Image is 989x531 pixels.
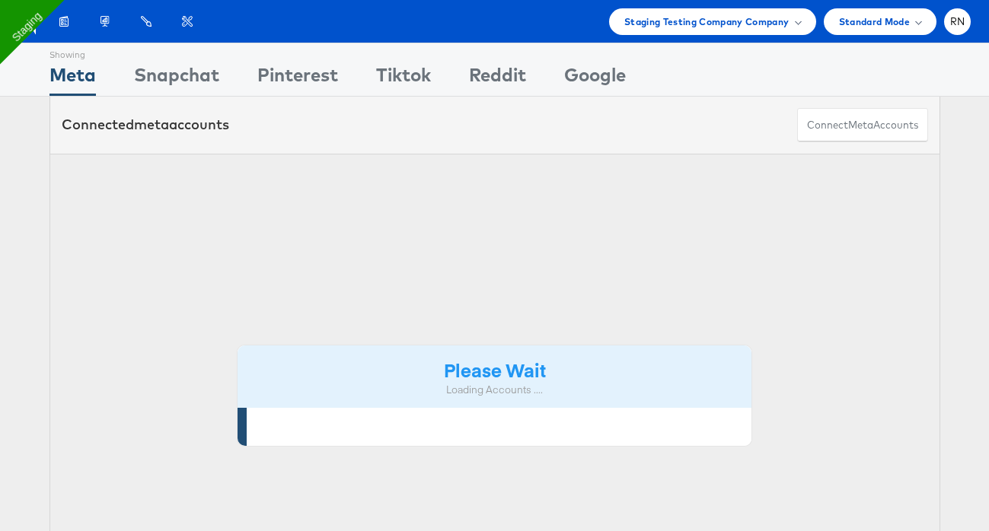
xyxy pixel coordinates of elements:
[134,62,219,96] div: Snapchat
[797,108,928,142] button: ConnectmetaAccounts
[444,357,546,382] strong: Please Wait
[624,14,790,30] span: Staging Testing Company Company
[564,62,626,96] div: Google
[848,118,873,132] span: meta
[134,116,169,133] span: meta
[950,17,965,27] span: RN
[257,62,338,96] div: Pinterest
[49,62,96,96] div: Meta
[249,383,741,397] div: Loading Accounts ....
[49,43,96,62] div: Showing
[469,62,526,96] div: Reddit
[62,115,229,135] div: Connected accounts
[376,62,431,96] div: Tiktok
[839,14,910,30] span: Standard Mode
